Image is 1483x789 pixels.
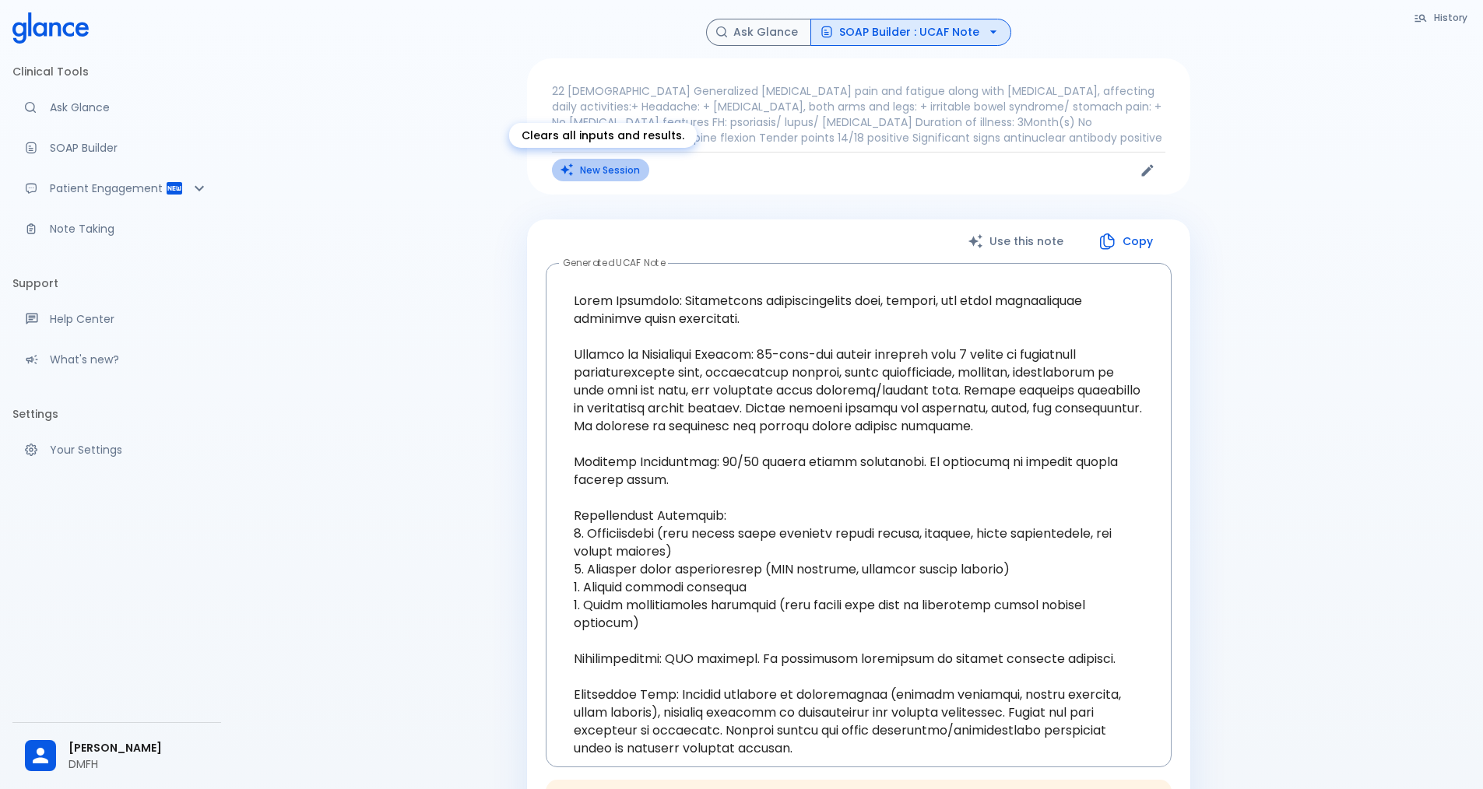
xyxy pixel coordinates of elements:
[12,171,221,205] div: Patient Reports & Referrals
[12,729,221,783] div: [PERSON_NAME]DMFH
[12,131,221,165] a: Docugen: Compose a clinical documentation in seconds
[1406,6,1477,29] button: History
[50,221,209,237] p: Note Taking
[12,433,221,467] a: Manage your settings
[12,212,221,246] a: Advanced note-taking
[1136,159,1159,182] button: Edit
[50,181,165,196] p: Patient Engagement
[706,19,811,46] button: Ask Glance
[563,256,666,269] label: Generated UCAF Note
[12,342,221,377] div: Recent updates and feature releases
[12,265,221,302] li: Support
[69,756,209,772] p: DMFH
[50,140,209,156] p: SOAP Builder
[810,19,1011,46] button: SOAP Builder : UCAF Note
[557,276,1161,755] textarea: Lorem Ipsumdolo: Sitametcons adipiscingelits doei, tempori, utl etdol magnaaliquae adminimve quis...
[552,83,1165,146] p: 22 [DEMOGRAPHIC_DATA] Generalized [MEDICAL_DATA] pain and fatigue along with [MEDICAL_DATA], affe...
[50,442,209,458] p: Your Settings
[509,123,697,148] div: Clears all inputs and results.
[50,311,209,327] p: Help Center
[12,395,221,433] li: Settings
[50,100,209,115] p: Ask Glance
[12,302,221,336] a: Get help from our support team
[12,53,221,90] li: Clinical Tools
[552,159,649,181] button: Clears all inputs and results.
[69,740,209,756] span: [PERSON_NAME]
[1082,226,1172,258] button: Copy
[952,226,1082,258] button: Use this note
[12,90,221,124] a: Moramiz: Find ICD10AM codes instantly
[50,352,209,367] p: What's new?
